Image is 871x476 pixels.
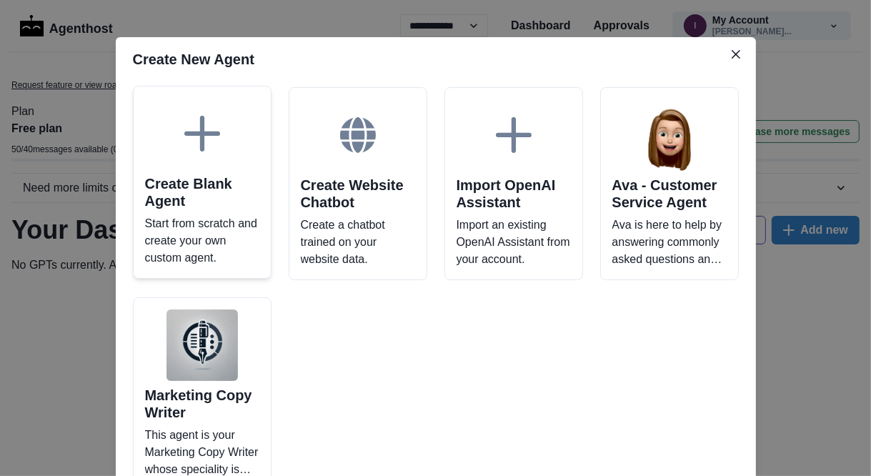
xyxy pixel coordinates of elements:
[301,217,415,268] p: Create a chatbot trained on your website data.
[145,175,259,209] h2: Create Blank Agent
[145,387,259,421] h2: Marketing Copy Writer
[612,177,727,211] h2: Ava - Customer Service Agent
[725,43,747,66] button: Close
[145,215,259,267] p: Start from scratch and create your own custom agent.
[166,309,238,381] img: Marketing Copy Writer
[634,99,705,171] img: Ava - Customer Service Agent
[457,177,571,211] h2: Import OpenAI Assistant
[457,217,571,268] p: Import an existing OpenAI Assistant from your account.
[612,217,727,268] p: Ava is here to help by answering commonly asked questions and more!
[301,177,415,211] h2: Create Website Chatbot
[116,37,756,81] header: Create New Agent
